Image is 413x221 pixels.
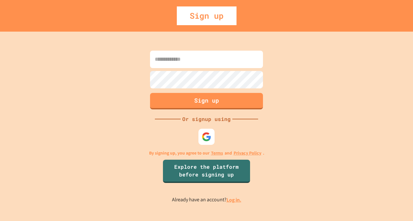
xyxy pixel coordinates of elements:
[149,150,264,156] p: By signing up, you agree to our and .
[234,150,261,156] a: Privacy Policy
[163,160,250,183] a: Explore the platform before signing up
[181,115,232,123] div: Or signup using
[227,196,241,203] a: Log in.
[211,150,223,156] a: Terms
[202,132,211,142] img: google-icon.svg
[177,6,237,25] div: Sign up
[172,196,241,204] p: Already have an account?
[150,93,263,109] button: Sign up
